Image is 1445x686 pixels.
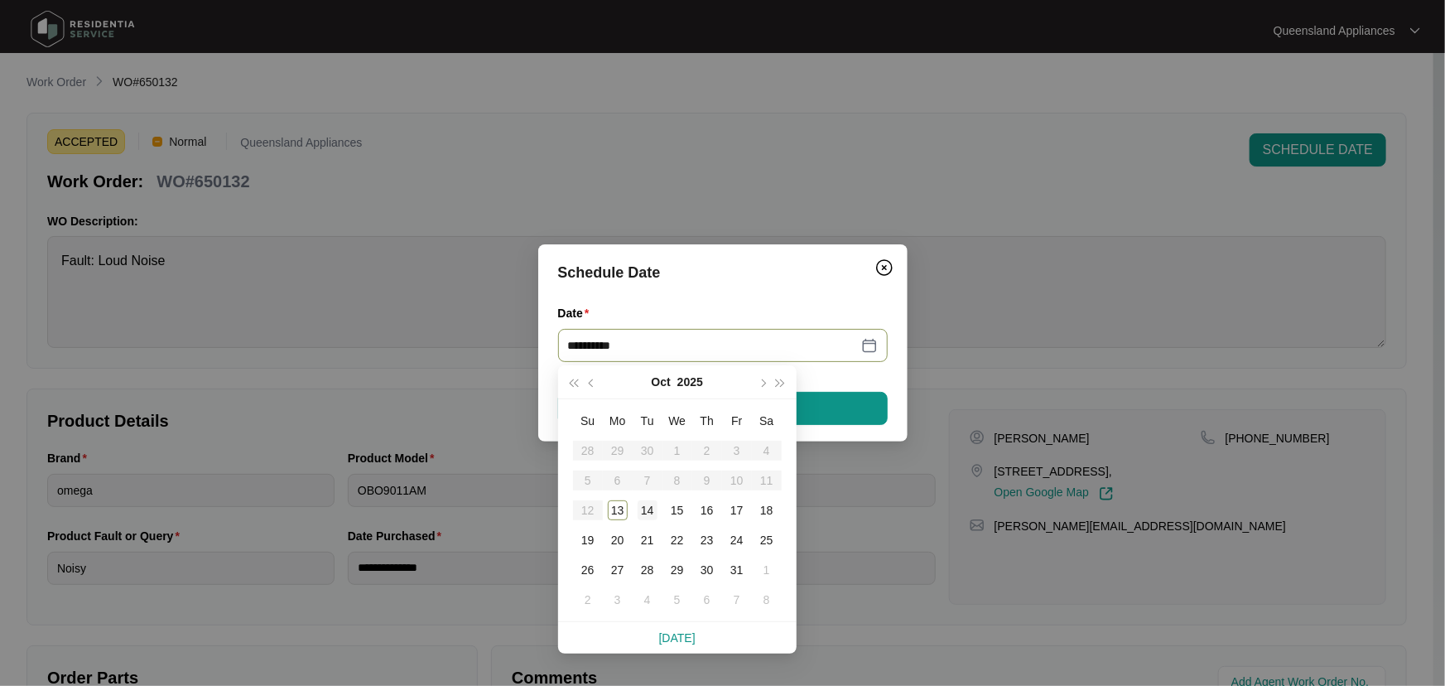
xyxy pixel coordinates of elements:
[608,530,628,550] div: 20
[608,500,628,520] div: 13
[573,555,603,585] td: 2025-10-26
[662,406,692,436] th: We
[603,555,633,585] td: 2025-10-27
[722,406,752,436] th: Fr
[558,305,596,321] label: Date
[667,530,687,550] div: 22
[633,555,662,585] td: 2025-10-28
[667,500,687,520] div: 15
[722,555,752,585] td: 2025-10-31
[603,585,633,615] td: 2025-11-03
[638,590,657,610] div: 4
[757,500,777,520] div: 18
[757,530,777,550] div: 25
[568,336,858,355] input: Date
[722,495,752,525] td: 2025-10-17
[667,590,687,610] div: 5
[558,261,888,284] div: Schedule Date
[573,406,603,436] th: Su
[633,495,662,525] td: 2025-10-14
[638,500,657,520] div: 14
[578,530,598,550] div: 19
[608,560,628,580] div: 27
[692,555,722,585] td: 2025-10-30
[692,406,722,436] th: Th
[697,560,717,580] div: 30
[752,495,782,525] td: 2025-10-18
[692,525,722,555] td: 2025-10-23
[697,590,717,610] div: 6
[633,525,662,555] td: 2025-10-21
[727,590,747,610] div: 7
[638,530,657,550] div: 21
[752,585,782,615] td: 2025-11-08
[662,495,692,525] td: 2025-10-15
[752,525,782,555] td: 2025-10-25
[578,590,598,610] div: 2
[727,560,747,580] div: 31
[692,585,722,615] td: 2025-11-06
[603,406,633,436] th: Mo
[662,585,692,615] td: 2025-11-05
[722,585,752,615] td: 2025-11-07
[871,254,898,281] button: Close
[573,525,603,555] td: 2025-10-19
[757,560,777,580] div: 1
[662,525,692,555] td: 2025-10-22
[874,258,894,278] img: closeCircle
[651,365,670,399] button: Oct
[727,500,747,520] div: 17
[727,530,747,550] div: 24
[603,495,633,525] td: 2025-10-13
[662,555,692,585] td: 2025-10-29
[692,495,722,525] td: 2025-10-16
[633,585,662,615] td: 2025-11-04
[608,590,628,610] div: 3
[667,560,687,580] div: 29
[752,555,782,585] td: 2025-11-01
[573,585,603,615] td: 2025-11-02
[757,590,777,610] div: 8
[659,631,696,645] a: [DATE]
[697,500,717,520] div: 16
[677,365,703,399] button: 2025
[638,560,657,580] div: 28
[633,406,662,436] th: Tu
[697,530,717,550] div: 23
[578,560,598,580] div: 26
[603,525,633,555] td: 2025-10-20
[722,525,752,555] td: 2025-10-24
[752,406,782,436] th: Sa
